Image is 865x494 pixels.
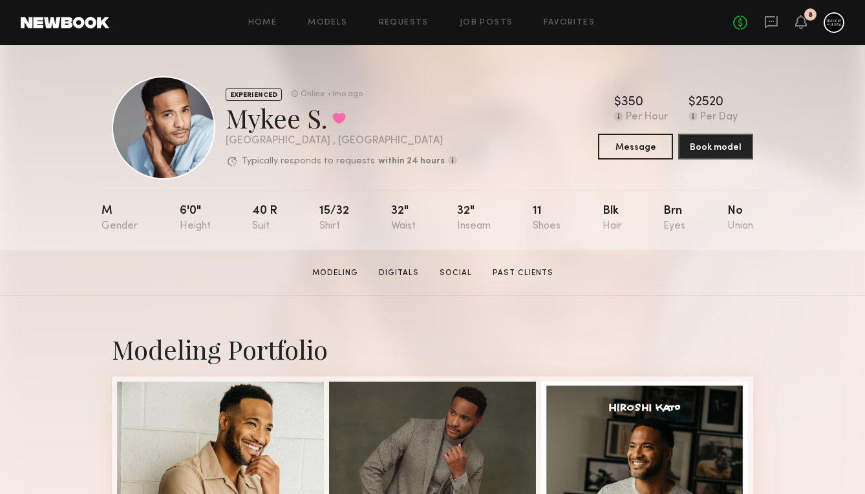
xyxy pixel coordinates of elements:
[696,96,723,109] div: 2520
[301,90,363,99] div: Online +1mo ago
[226,88,282,101] div: EXPERIENCED
[614,96,621,109] div: $
[226,101,457,135] div: Mykee S.
[101,205,138,232] div: M
[626,112,668,123] div: Per Hour
[180,205,211,232] div: 6'0"
[727,205,753,232] div: No
[308,19,347,27] a: Models
[379,19,429,27] a: Requests
[378,157,445,166] b: within 24 hours
[598,134,673,160] button: Message
[112,332,753,366] div: Modeling Portfolio
[248,19,277,27] a: Home
[544,19,595,27] a: Favorites
[487,267,559,279] a: Past Clients
[460,19,513,27] a: Job Posts
[621,96,643,109] div: 350
[242,157,375,166] p: Typically responds to requests
[434,267,477,279] a: Social
[700,112,738,123] div: Per Day
[603,205,622,232] div: Blk
[663,205,685,232] div: Brn
[678,134,753,160] button: Book model
[226,136,457,147] div: [GEOGRAPHIC_DATA] , [GEOGRAPHIC_DATA]
[374,267,424,279] a: Digitals
[319,205,349,232] div: 15/32
[808,12,813,19] div: 8
[457,205,491,232] div: 32"
[533,205,561,232] div: 11
[391,205,416,232] div: 32"
[307,267,363,279] a: Modeling
[689,96,696,109] div: $
[252,205,277,232] div: 40 r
